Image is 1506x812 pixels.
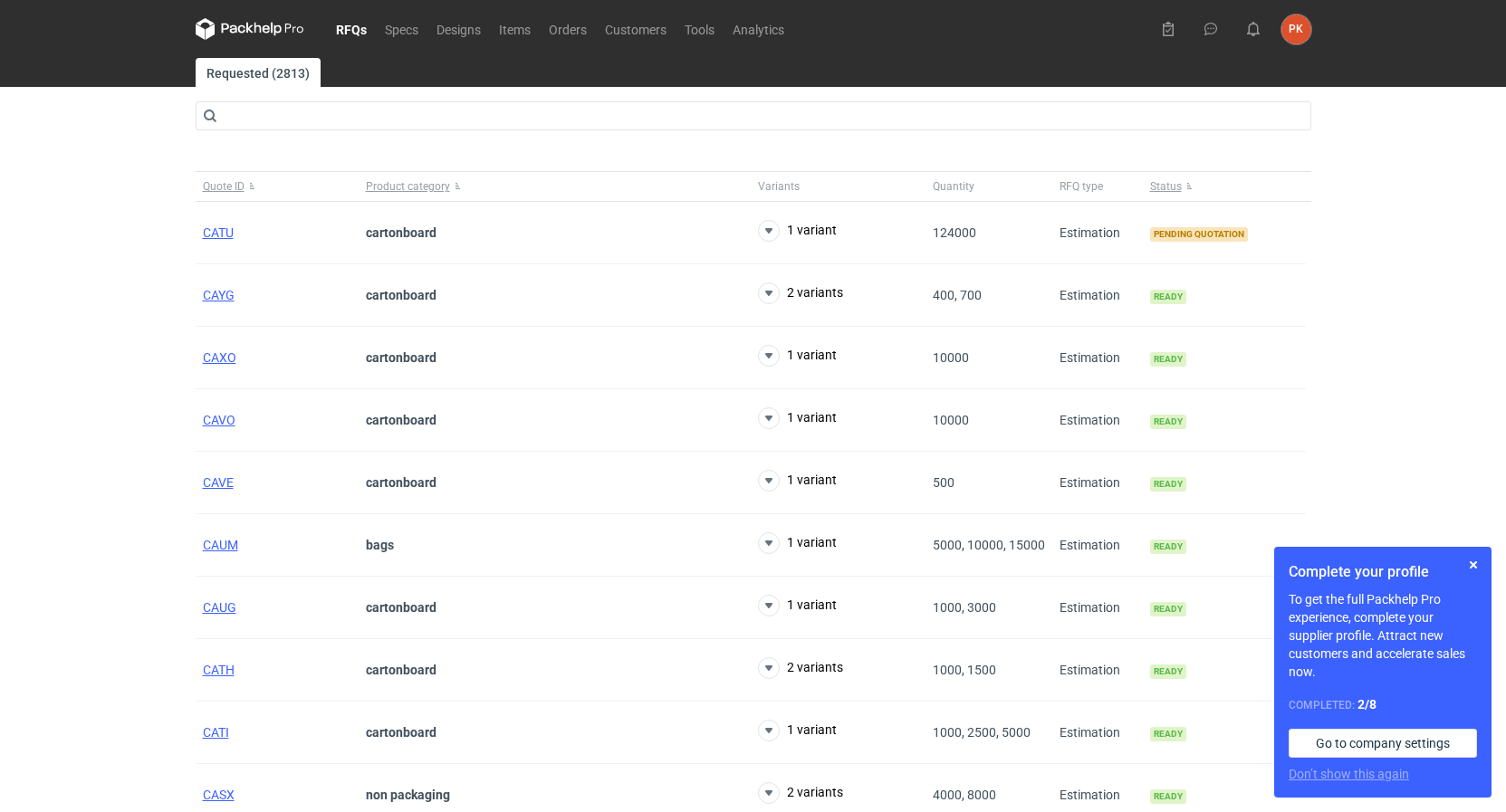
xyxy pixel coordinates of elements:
span: Ready [1150,664,1186,679]
strong: cartonboard [366,475,436,490]
button: 1 variant [758,345,837,367]
span: 400, 700 [933,288,982,302]
div: Estimation [1052,264,1143,327]
button: Quote ID [196,172,359,201]
div: Estimation [1052,452,1143,514]
button: 1 variant [758,532,837,554]
div: Estimation [1052,702,1143,764]
strong: cartonboard [366,600,436,615]
span: Ready [1150,727,1186,741]
span: 500 [933,475,954,490]
button: 2 variants [758,282,843,304]
button: 1 variant [758,407,837,429]
span: Variants [758,179,800,194]
button: 1 variant [758,220,837,242]
span: Ready [1150,415,1186,429]
div: Estimation [1052,577,1143,639]
a: CATU [203,225,234,240]
span: 5000, 10000, 15000 [933,538,1045,552]
a: Requested (2813) [196,58,321,87]
span: Ready [1150,477,1186,492]
a: CAVO [203,413,235,427]
a: Designs [427,18,490,40]
span: RFQ type [1060,179,1103,194]
button: 1 variant [758,720,837,741]
div: Estimation [1052,389,1143,452]
button: 1 variant [758,595,837,616]
a: CAYG [203,288,235,302]
button: 2 variants [758,657,843,679]
span: Pending quotation [1150,227,1248,242]
strong: cartonboard [366,350,436,365]
strong: cartonboard [366,663,436,677]
button: Status [1143,172,1306,201]
a: Tools [676,18,724,40]
strong: 2 / 8 [1357,697,1377,712]
div: Paulina Kempara [1281,14,1311,44]
strong: cartonboard [366,413,436,427]
span: 1000, 3000 [933,600,996,615]
strong: cartonboard [366,725,436,740]
div: Estimation [1052,202,1143,264]
a: Orders [540,18,596,40]
a: CASX [203,788,235,802]
a: Analytics [724,18,793,40]
span: 1000, 2500, 5000 [933,725,1031,740]
button: Don’t show this again [1289,765,1409,783]
span: 4000, 8000 [933,788,996,802]
button: 2 variants [758,782,843,804]
a: CATH [203,663,235,677]
a: CAUG [203,600,236,615]
a: Customers [596,18,676,40]
a: Specs [376,18,427,40]
span: Ready [1150,602,1186,616]
button: PK [1281,14,1311,44]
a: CAVE [203,475,234,490]
strong: cartonboard [366,288,436,302]
span: Status [1150,179,1182,194]
strong: non packaging [366,788,450,802]
a: RFQs [327,18,376,40]
a: Go to company settings [1289,729,1477,758]
div: Completed: [1289,695,1477,714]
a: CAXO [203,350,236,365]
span: Quantity [933,179,974,194]
button: 1 variant [758,470,837,492]
div: Estimation [1052,327,1143,389]
span: 1000, 1500 [933,663,996,677]
span: 10000 [933,350,969,365]
svg: Packhelp Pro [196,18,304,40]
a: CAUM [203,538,238,552]
span: Ready [1150,352,1186,367]
button: Skip for now [1463,554,1484,576]
strong: cartonboard [366,225,436,240]
h1: Complete your profile [1289,561,1477,583]
p: To get the full Packhelp Pro experience, complete your supplier profile. Attract new customers an... [1289,590,1477,681]
span: 10000 [933,413,969,427]
button: Product category [359,172,751,201]
a: CATI [203,725,229,740]
div: Estimation [1052,514,1143,577]
span: Ready [1150,290,1186,304]
span: 124000 [933,225,976,240]
div: Estimation [1052,639,1143,702]
span: Product category [366,179,450,194]
span: Ready [1150,789,1186,804]
span: Quote ID [203,179,245,194]
a: Items [490,18,540,40]
strong: bags [366,538,394,552]
span: Ready [1150,540,1186,554]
